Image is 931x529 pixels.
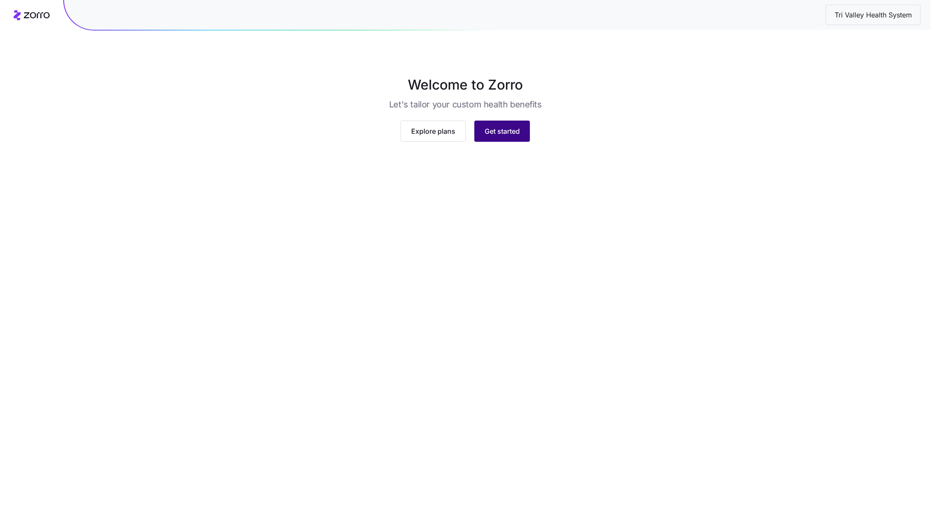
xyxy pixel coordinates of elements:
[474,131,530,152] button: Get started
[255,75,676,95] h1: Welcome to Zorro
[828,10,919,20] span: Tri Valley Health System
[485,137,520,147] span: Get started
[389,98,542,110] h3: Let's tailor your custom health benefits
[401,131,466,152] button: Explore plans
[289,114,642,124] img: stellaHeroImage
[411,137,455,147] span: Explore plans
